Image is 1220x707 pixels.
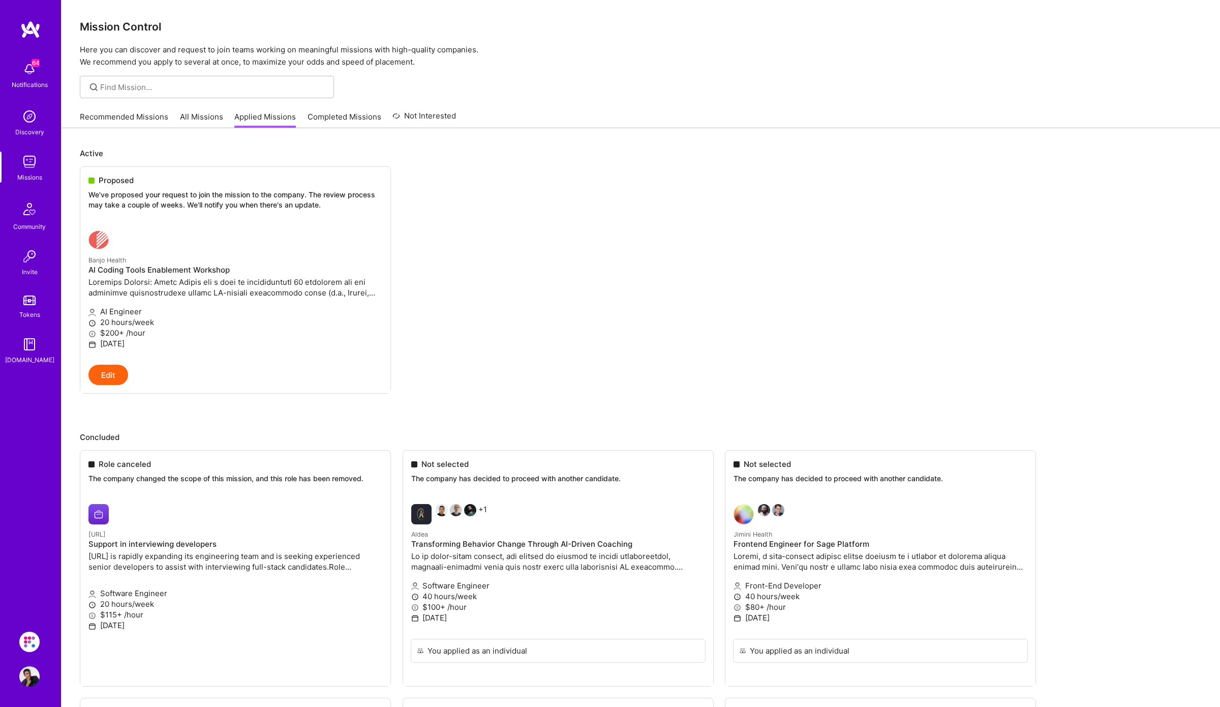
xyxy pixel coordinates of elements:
[100,82,326,93] input: Find Mission...
[80,432,1202,443] p: Concluded
[19,59,40,79] img: bell
[88,365,128,385] button: Edit
[32,59,40,67] span: 64
[19,334,40,355] img: guide book
[17,197,42,221] img: Community
[80,222,390,365] a: Banjo Health company logoBanjo HealthAI Coding Tools Enablement WorkshopLoremips Dolorsi: Ametc A...
[308,111,381,128] a: Completed Missions
[19,632,40,652] img: Evinced: AI-Agents Accessibility Solution
[19,152,40,172] img: teamwork
[19,246,40,267] img: Invite
[88,256,126,264] small: Banjo Health
[88,81,100,93] i: icon SearchGrey
[234,111,296,128] a: Applied Missions
[17,632,42,652] a: Evinced: AI-Agents Accessibility Solution
[392,110,456,128] a: Not Interested
[19,106,40,127] img: discovery
[88,317,382,328] p: 20 hours/week
[12,79,48,90] div: Notifications
[17,666,42,687] a: User Avatar
[80,148,1202,159] p: Active
[180,111,223,128] a: All Missions
[23,296,36,305] img: tokens
[88,230,109,250] img: Banjo Health company logo
[88,338,382,349] p: [DATE]
[88,328,382,338] p: $200+ /hour
[88,319,96,327] i: icon Clock
[15,127,44,137] div: Discovery
[88,190,382,210] p: We've proposed your request to join the mission to the company. The review process may take a cou...
[5,355,54,365] div: [DOMAIN_NAME]
[19,666,40,687] img: User Avatar
[88,330,96,338] i: icon MoneyGray
[88,266,382,275] h4: AI Coding Tools Enablement Workshop
[13,221,46,232] div: Community
[88,341,96,348] i: icon Calendar
[88,277,382,298] p: Loremips Dolorsi: Ametc Adipis eli s doei te incididuntutl 60 etdolorem ali eni adminimve quisnos...
[99,175,134,186] span: Proposed
[80,111,168,128] a: Recommended Missions
[88,306,382,317] p: AI Engineer
[19,309,40,320] div: Tokens
[88,309,96,316] i: icon Applicant
[20,20,41,39] img: logo
[17,172,42,183] div: Missions
[80,44,1202,68] p: Here you can discover and request to join teams working on meaningful missions with high-quality ...
[80,20,1202,33] h3: Mission Control
[22,267,38,277] div: Invite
